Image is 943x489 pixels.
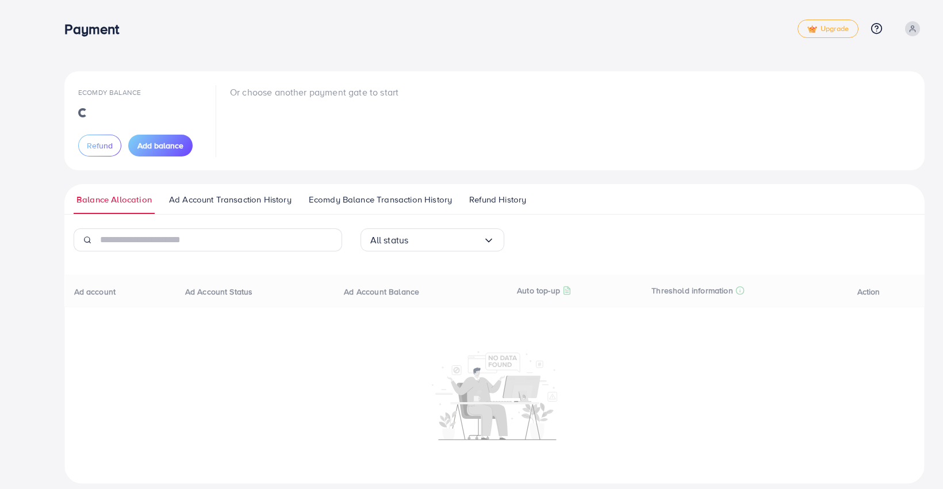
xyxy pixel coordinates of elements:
p: Or choose another payment gate to start [230,85,398,99]
span: Ad Account Transaction History [169,193,292,206]
span: Ecomdy Balance [78,87,141,97]
span: Balance Allocation [76,193,152,206]
span: Add balance [137,140,183,151]
span: Ecomdy Balance Transaction History [309,193,452,206]
h3: Payment [64,21,128,37]
button: Refund [78,135,121,156]
span: Upgrade [807,25,849,33]
input: Search for option [408,231,482,249]
a: tickUpgrade [798,20,858,38]
img: tick [807,25,817,33]
span: Refund History [469,193,526,206]
span: All status [370,231,409,249]
span: Refund [87,140,113,151]
div: Search for option [361,228,504,251]
button: Add balance [128,135,193,156]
